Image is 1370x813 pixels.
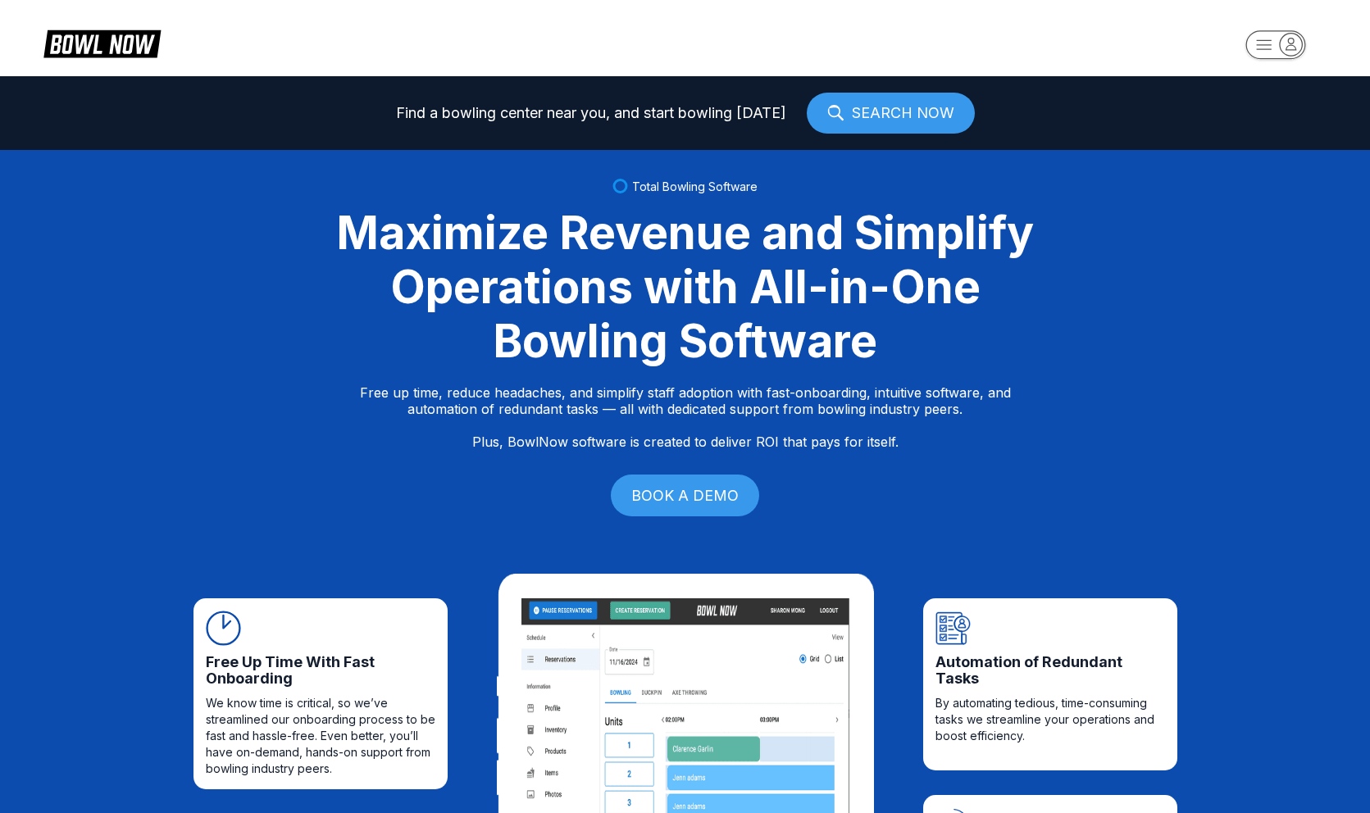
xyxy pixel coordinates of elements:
a: BOOK A DEMO [611,475,759,516]
span: We know time is critical, so we’ve streamlined our onboarding process to be fast and hassle-free.... [206,695,435,777]
span: Free Up Time With Fast Onboarding [206,654,435,687]
span: By automating tedious, time-consuming tasks we streamline your operations and boost efficiency. [935,695,1165,744]
span: Find a bowling center near you, and start bowling [DATE] [396,105,786,121]
a: SEARCH NOW [807,93,975,134]
p: Free up time, reduce headaches, and simplify staff adoption with fast-onboarding, intuitive softw... [360,384,1011,450]
span: Total Bowling Software [632,179,758,193]
div: Maximize Revenue and Simplify Operations with All-in-One Bowling Software [316,206,1054,368]
span: Automation of Redundant Tasks [935,654,1165,687]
